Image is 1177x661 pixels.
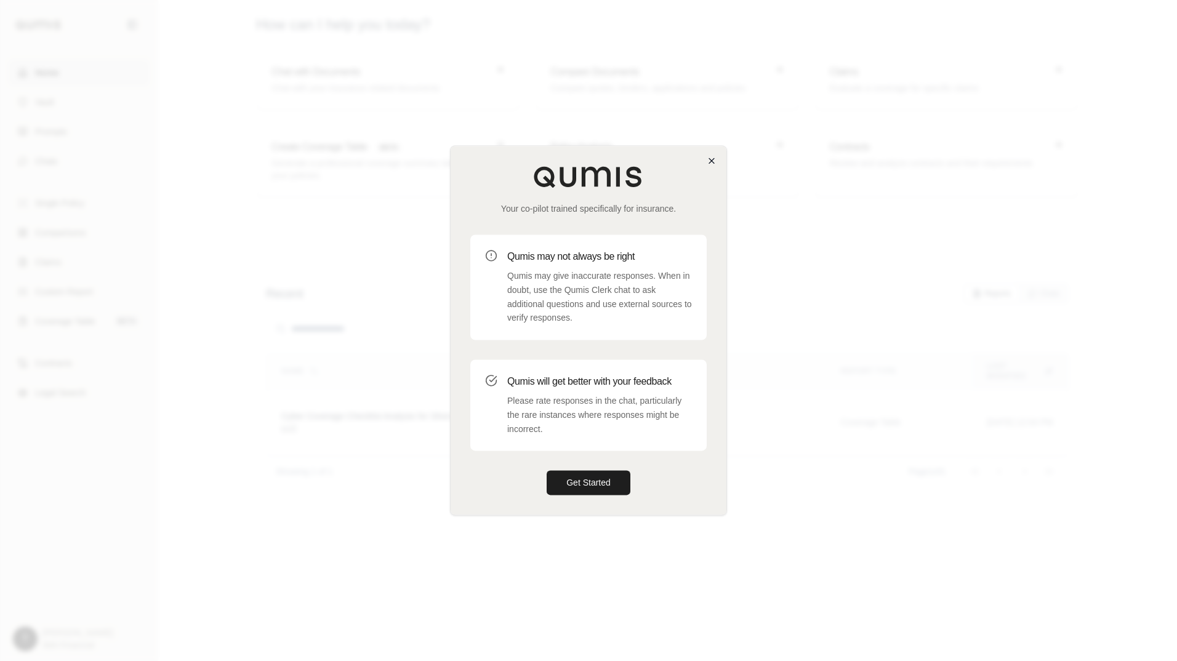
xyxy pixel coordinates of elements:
[507,394,692,436] p: Please rate responses in the chat, particularly the rare instances where responses might be incor...
[470,202,707,215] p: Your co-pilot trained specifically for insurance.
[533,166,644,188] img: Qumis Logo
[507,269,692,325] p: Qumis may give inaccurate responses. When in doubt, use the Qumis Clerk chat to ask additional qu...
[507,249,692,264] h3: Qumis may not always be right
[507,374,692,389] h3: Qumis will get better with your feedback
[547,471,630,495] button: Get Started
